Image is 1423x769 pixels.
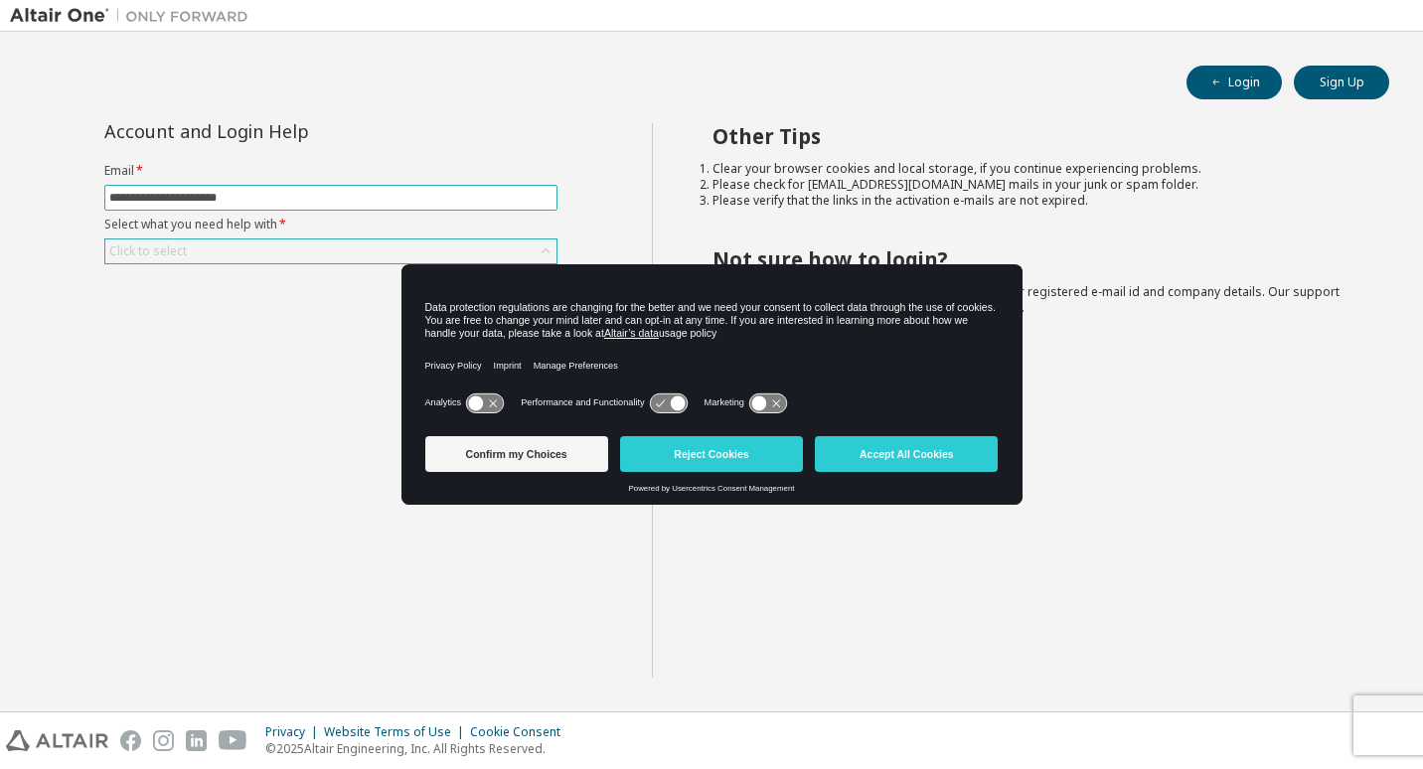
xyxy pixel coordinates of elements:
img: instagram.svg [153,730,174,751]
img: facebook.svg [120,730,141,751]
div: Cookie Consent [470,724,572,740]
div: Click to select [109,243,187,259]
label: Email [104,163,557,179]
img: Altair One [10,6,258,26]
li: Please check for [EMAIL_ADDRESS][DOMAIN_NAME] mails in your junk or spam folder. [712,177,1354,193]
div: Account and Login Help [104,123,467,139]
h2: Not sure how to login? [712,246,1354,272]
div: Privacy [265,724,324,740]
button: Login [1186,66,1282,99]
li: Clear your browser cookies and local storage, if you continue experiencing problems. [712,161,1354,177]
label: Select what you need help with [104,217,557,232]
p: © 2025 Altair Engineering, Inc. All Rights Reserved. [265,740,572,757]
h2: Other Tips [712,123,1354,149]
img: altair_logo.svg [6,730,108,751]
button: Sign Up [1294,66,1389,99]
div: Click to select [105,239,556,263]
img: youtube.svg [219,730,247,751]
span: with a brief description of the problem, your registered e-mail id and company details. Our suppo... [712,283,1340,316]
li: Please verify that the links in the activation e-mails are not expired. [712,193,1354,209]
img: linkedin.svg [186,730,207,751]
div: Website Terms of Use [324,724,470,740]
